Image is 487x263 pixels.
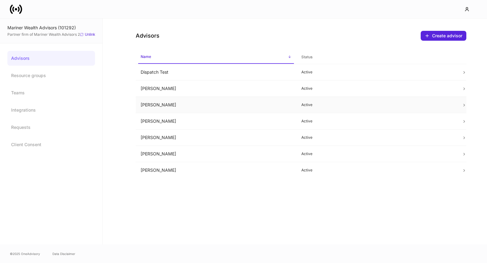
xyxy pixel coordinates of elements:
[136,64,296,80] td: Dispatch Test
[301,86,452,91] p: Active
[301,151,452,156] p: Active
[136,80,296,97] td: [PERSON_NAME]
[136,129,296,146] td: [PERSON_NAME]
[136,32,159,39] h4: Advisors
[136,97,296,113] td: [PERSON_NAME]
[301,102,452,107] p: Active
[7,25,95,31] div: Mariner Wealth Advisors (101292)
[7,32,80,37] span: Partner firm of
[301,70,452,75] p: Active
[421,31,466,41] button: Create advisor
[52,251,75,256] a: Data Disclaimer
[301,135,452,140] p: Active
[80,32,95,37] button: Unlink
[7,103,95,117] a: Integrations
[7,137,95,152] a: Client Consent
[432,33,462,39] div: Create advisor
[7,85,95,100] a: Teams
[10,251,40,256] span: © 2025 OneAdvisory
[138,51,294,64] span: Name
[136,162,296,179] td: [PERSON_NAME]
[301,54,312,60] h6: Status
[34,32,80,37] a: Mariner Wealth Advisors 2
[141,54,151,60] h6: Name
[7,51,95,66] a: Advisors
[299,51,455,64] span: Status
[7,68,95,83] a: Resource groups
[7,120,95,135] a: Requests
[136,113,296,129] td: [PERSON_NAME]
[136,146,296,162] td: [PERSON_NAME]
[301,119,452,124] p: Active
[301,168,452,173] p: Active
